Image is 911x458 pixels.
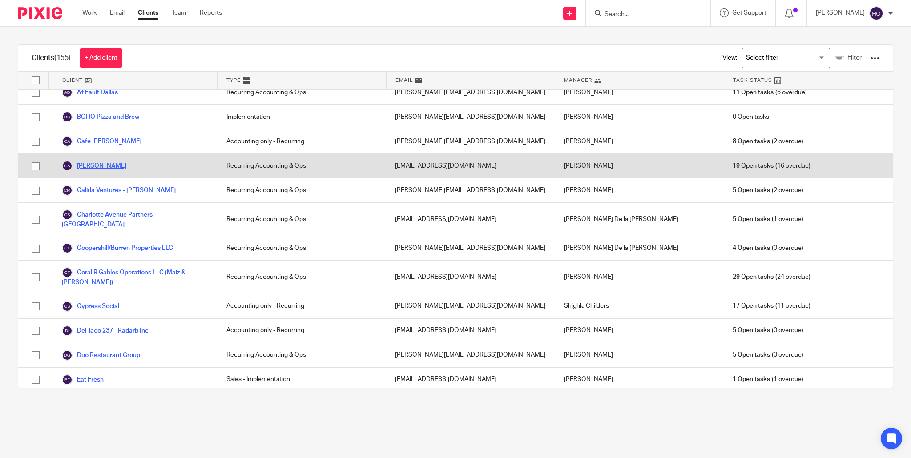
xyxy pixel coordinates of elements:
[62,325,149,336] a: Del Taco 237 - Radarb Inc
[555,319,724,343] div: [PERSON_NAME]
[386,203,555,236] div: [EMAIL_ADDRESS][DOMAIN_NAME]
[743,50,825,66] input: Search for option
[62,185,176,196] a: Calida Ventures - [PERSON_NAME]
[62,350,73,361] img: svg%3E
[62,267,73,278] img: svg%3E
[733,88,774,97] span: 11 Open tasks
[733,350,770,359] span: 5 Open tasks
[733,301,810,310] span: (11 overdue)
[733,161,774,170] span: 19 Open tasks
[733,326,803,335] span: (0 overdue)
[733,375,770,384] span: 1 Open tasks
[62,209,209,229] a: Charlotte Avenue Partners - [GEOGRAPHIC_DATA]
[218,236,387,260] div: Recurring Accounting & Ops
[62,374,104,385] a: Eat Fresh
[62,267,209,287] a: Coral R Gables Operations LLC (Maiz & [PERSON_NAME])
[733,76,772,84] span: Task Status
[555,368,724,392] div: [PERSON_NAME]
[54,54,71,61] span: (155)
[555,294,724,318] div: Shighla Childers
[226,76,241,84] span: Type
[62,136,73,147] img: svg%3E
[733,273,774,281] span: 29 Open tasks
[733,375,803,384] span: (1 overdue)
[386,343,555,367] div: [PERSON_NAME][EMAIL_ADDRESS][DOMAIN_NAME]
[733,112,769,121] span: 0 Open tasks
[564,76,592,84] span: Manager
[218,261,387,293] div: Recurring Accounting & Ops
[709,45,879,71] div: View:
[733,244,803,253] span: (0 overdue)
[218,129,387,153] div: Accounting only - Recurring
[386,129,555,153] div: [PERSON_NAME][EMAIL_ADDRESS][DOMAIN_NAME]
[733,301,774,310] span: 17 Open tasks
[27,72,44,89] input: Select all
[733,161,810,170] span: (16 overdue)
[386,368,555,392] div: [EMAIL_ADDRESS][DOMAIN_NAME]
[32,53,71,63] h1: Clients
[138,8,158,17] a: Clients
[218,154,387,178] div: Recurring Accounting & Ops
[733,326,770,335] span: 5 Open tasks
[62,209,73,220] img: svg%3E
[733,186,803,195] span: (2 overdue)
[386,236,555,260] div: [PERSON_NAME][EMAIL_ADDRESS][DOMAIN_NAME]
[62,112,73,122] img: svg%3E
[62,374,73,385] img: svg%3E
[386,105,555,129] div: [PERSON_NAME][EMAIL_ADDRESS][DOMAIN_NAME]
[62,350,140,361] a: Duo Restaurant Group
[62,76,83,84] span: Client
[218,319,387,343] div: Accounting only - Recurring
[847,55,862,61] span: Filter
[555,236,724,260] div: [PERSON_NAME] De la [PERSON_NAME]
[733,215,803,224] span: (1 overdue)
[62,243,173,253] a: Coopershill/Burren Properties LLC
[218,368,387,392] div: Sales - Implementation
[555,343,724,367] div: [PERSON_NAME]
[172,8,186,17] a: Team
[869,6,883,20] img: svg%3E
[733,215,770,224] span: 5 Open tasks
[555,261,724,293] div: [PERSON_NAME]
[62,325,73,336] img: svg%3E
[62,112,139,122] a: BOHO Pizza and Brew
[386,261,555,293] div: [EMAIL_ADDRESS][DOMAIN_NAME]
[555,105,724,129] div: [PERSON_NAME]
[555,203,724,236] div: [PERSON_NAME] De la [PERSON_NAME]
[604,11,684,19] input: Search
[555,178,724,202] div: [PERSON_NAME]
[62,161,73,171] img: svg%3E
[742,48,830,68] div: Search for option
[218,203,387,236] div: Recurring Accounting & Ops
[218,343,387,367] div: Recurring Accounting & Ops
[386,178,555,202] div: [PERSON_NAME][EMAIL_ADDRESS][DOMAIN_NAME]
[62,301,73,312] img: svg%3E
[62,136,141,147] a: Cafe [PERSON_NAME]
[555,129,724,153] div: [PERSON_NAME]
[733,273,810,281] span: (24 overdue)
[386,80,555,104] div: [PERSON_NAME][EMAIL_ADDRESS][DOMAIN_NAME]
[218,178,387,202] div: Recurring Accounting & Ops
[555,154,724,178] div: [PERSON_NAME]
[386,294,555,318] div: [PERSON_NAME][EMAIL_ADDRESS][DOMAIN_NAME]
[62,301,119,312] a: Cypress Social
[732,10,766,16] span: Get Support
[200,8,222,17] a: Reports
[733,88,806,97] span: (6 overdue)
[386,319,555,343] div: [EMAIL_ADDRESS][DOMAIN_NAME]
[816,8,865,17] p: [PERSON_NAME]
[62,161,126,171] a: [PERSON_NAME]
[82,8,97,17] a: Work
[18,7,62,19] img: Pixie
[733,137,770,146] span: 8 Open tasks
[733,186,770,195] span: 5 Open tasks
[733,350,803,359] span: (0 overdue)
[218,80,387,104] div: Recurring Accounting & Ops
[218,294,387,318] div: Accounting only - Recurring
[386,154,555,178] div: [EMAIL_ADDRESS][DOMAIN_NAME]
[80,48,122,68] a: + Add client
[62,87,73,98] img: svg%3E
[110,8,125,17] a: Email
[62,243,73,253] img: svg%3E
[733,137,803,146] span: (2 overdue)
